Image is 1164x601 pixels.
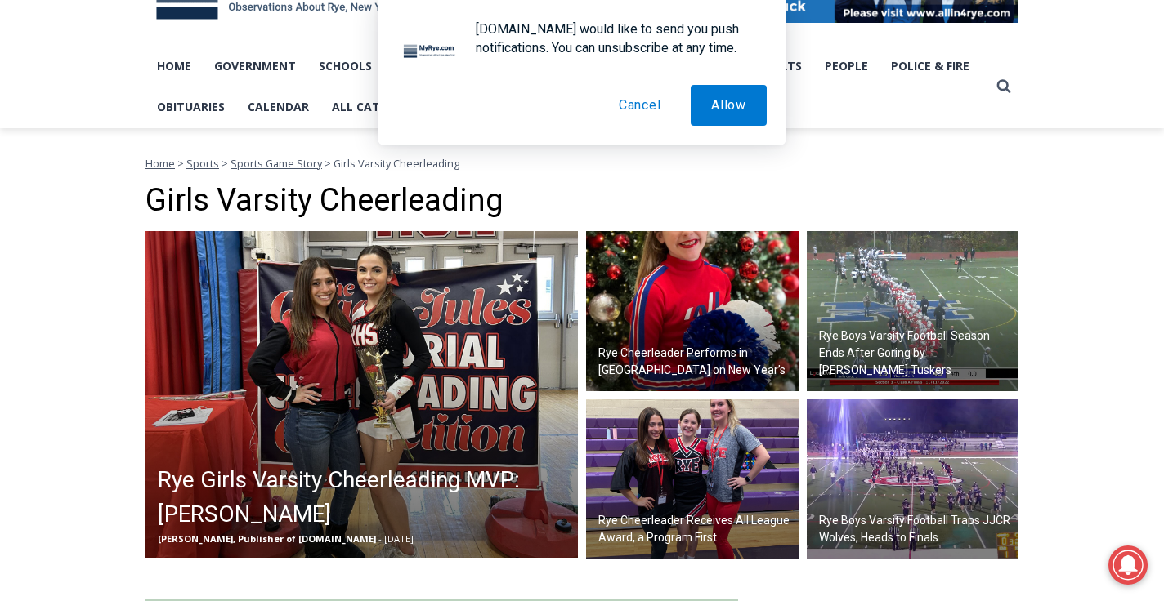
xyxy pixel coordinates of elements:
h2: Rye Cheerleader Receives All League Award, a Program First [598,512,795,546]
a: Rye Girls Varsity Cheerleading MVP: [PERSON_NAME] [PERSON_NAME], Publisher of [DOMAIN_NAME] - [DATE] [145,231,578,558]
h2: Rye Boys Varsity Football Traps JJCR Wolves, Heads to Finals [819,512,1015,546]
span: - [378,532,382,545]
a: Rye Cheerleader Performs in [GEOGRAPHIC_DATA] on New Year’s [586,231,799,391]
span: > [177,156,184,171]
a: Rye Boys Varsity Football Season Ends After Goring by [PERSON_NAME] Tuskers [807,231,1019,391]
a: Sports Game Story [231,156,322,171]
h2: Rye Boys Varsity Football Season Ends After Goring by [PERSON_NAME] Tuskers [819,327,1015,379]
img: Rye Boys Varsity Football Championships vs. Somers 2022-11-11 [807,231,1019,391]
a: Sports [186,156,219,171]
button: Cancel [598,85,682,126]
span: [PERSON_NAME], Publisher of [DOMAIN_NAME] [158,532,376,545]
div: "[PERSON_NAME] and I covered the [DATE] Parade, which was a really eye opening experience as I ha... [413,1,772,158]
h2: Rye Cheerleader Performs in [GEOGRAPHIC_DATA] on New Year’s [598,345,795,379]
a: Rye Boys Varsity Football Traps JJCR Wolves, Heads to Finals [807,399,1019,559]
span: Girls Varsity Cheerleading [334,156,459,171]
img: (PHOTO: Rye Varsity Cheerleading eighth grader Elle Talbott won the All League Award on Sunday at... [586,399,799,559]
div: "the precise, almost orchestrated movements of cutting and assembling sushi and [PERSON_NAME] mak... [168,102,232,195]
span: > [325,156,331,171]
a: Open Tues. - Sun. [PHONE_NUMBER] [1,164,164,203]
span: Intern @ [DOMAIN_NAME] [428,162,758,199]
nav: Breadcrumbs [145,155,1019,171]
div: [DOMAIN_NAME] would like to send you push notifications. You can unsubscribe at any time. [463,20,767,57]
img: (PHOTO: Rye Girls Varsity Cheerleading Coach Belinda DeFonce with MVP and senior Consiglia (Lia) ... [145,231,578,558]
span: > [222,156,228,171]
img: Rye Boys Varsity Football 2022-11-05 vs. JJCR [807,399,1019,559]
a: Intern @ [DOMAIN_NAME] [393,158,792,203]
h2: Rye Girls Varsity Cheerleading MVP: [PERSON_NAME] [158,463,574,532]
img: (PHOTO: Rye Middle School eighth grader and NCA (National Cheerleaders Association) All-American ... [586,231,799,391]
span: [DATE] [384,532,414,545]
a: Home [145,156,175,171]
a: Rye Cheerleader Receives All League Award, a Program First [586,399,799,559]
h1: Girls Varsity Cheerleading [145,182,1019,220]
span: Open Tues. - Sun. [PHONE_NUMBER] [5,168,160,230]
img: notification icon [397,20,463,85]
button: Allow [691,85,767,126]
